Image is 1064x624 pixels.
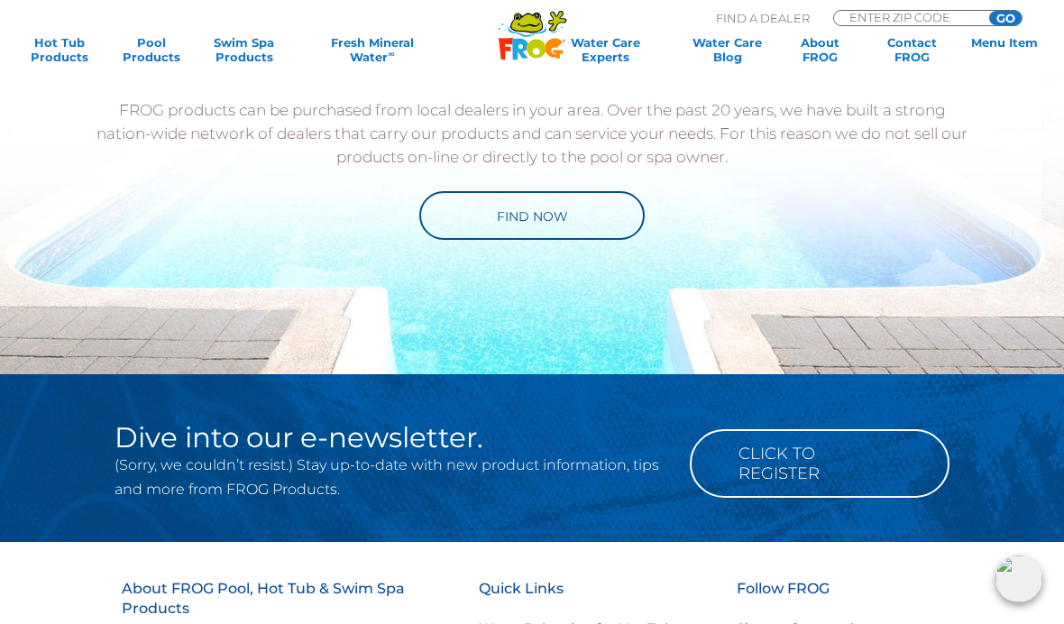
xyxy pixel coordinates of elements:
h2: Dive into our e-newsletter. [115,423,665,453]
a: PoolProducts [111,35,193,64]
p: Find A Dealer [716,10,810,26]
h2: Find a Dealer [94,27,970,79]
a: Fresh MineralWater∞ [296,35,449,64]
a: Find Now [419,191,645,240]
a: Hot TubProducts [18,35,100,64]
a: Swim SpaProducts [203,35,285,64]
a: Click to Register [690,429,949,498]
input: Zip Code Form [848,11,969,23]
a: Water CareBlog [686,35,768,64]
p: FROG products can be purchased from local dealers in your area. Over the past 20 years, we have b... [94,98,970,169]
a: Water CareExperts [536,35,675,64]
p: (Sorry, we couldn’t resist.) Stay up-to-date with new product information, tips and more from FRO... [115,453,665,501]
input: GO [989,11,1022,25]
h3: Follow FROG [737,579,924,617]
h3: Quick Links [479,579,719,617]
a: Menu Item [964,35,1046,50]
img: openIcon [995,555,1042,602]
a: ContactFROG [871,35,953,64]
a: AboutFROG [779,35,861,64]
sup: ∞ [388,49,394,59]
